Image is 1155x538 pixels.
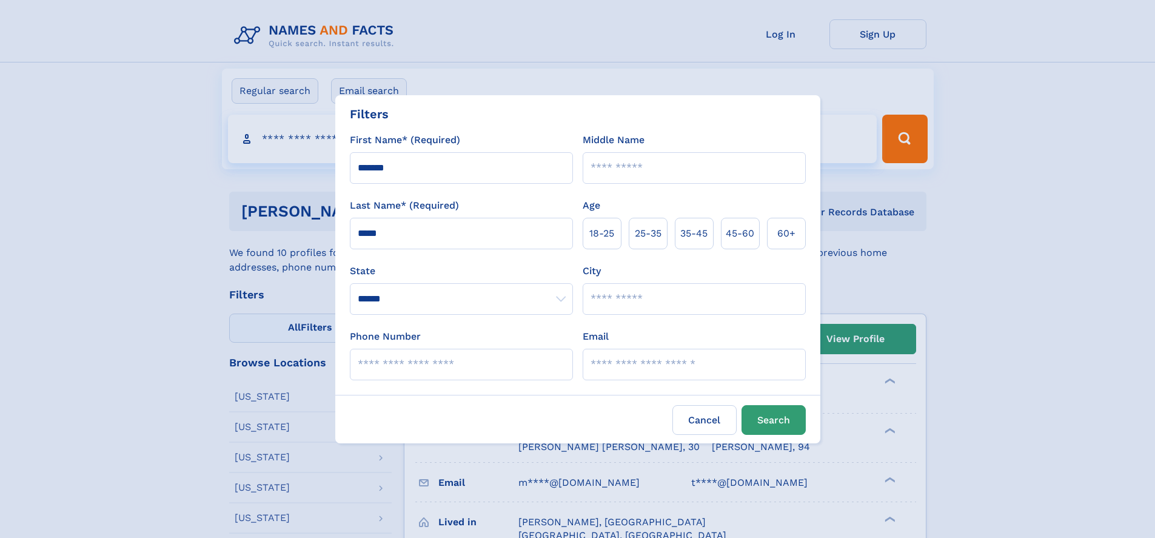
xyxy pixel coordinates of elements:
[777,226,795,241] span: 60+
[726,226,754,241] span: 45‑60
[350,329,421,344] label: Phone Number
[350,133,460,147] label: First Name* (Required)
[350,105,389,123] div: Filters
[350,198,459,213] label: Last Name* (Required)
[583,198,600,213] label: Age
[635,226,661,241] span: 25‑35
[672,405,737,435] label: Cancel
[583,264,601,278] label: City
[583,133,644,147] label: Middle Name
[742,405,806,435] button: Search
[680,226,708,241] span: 35‑45
[350,264,573,278] label: State
[583,329,609,344] label: Email
[589,226,614,241] span: 18‑25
